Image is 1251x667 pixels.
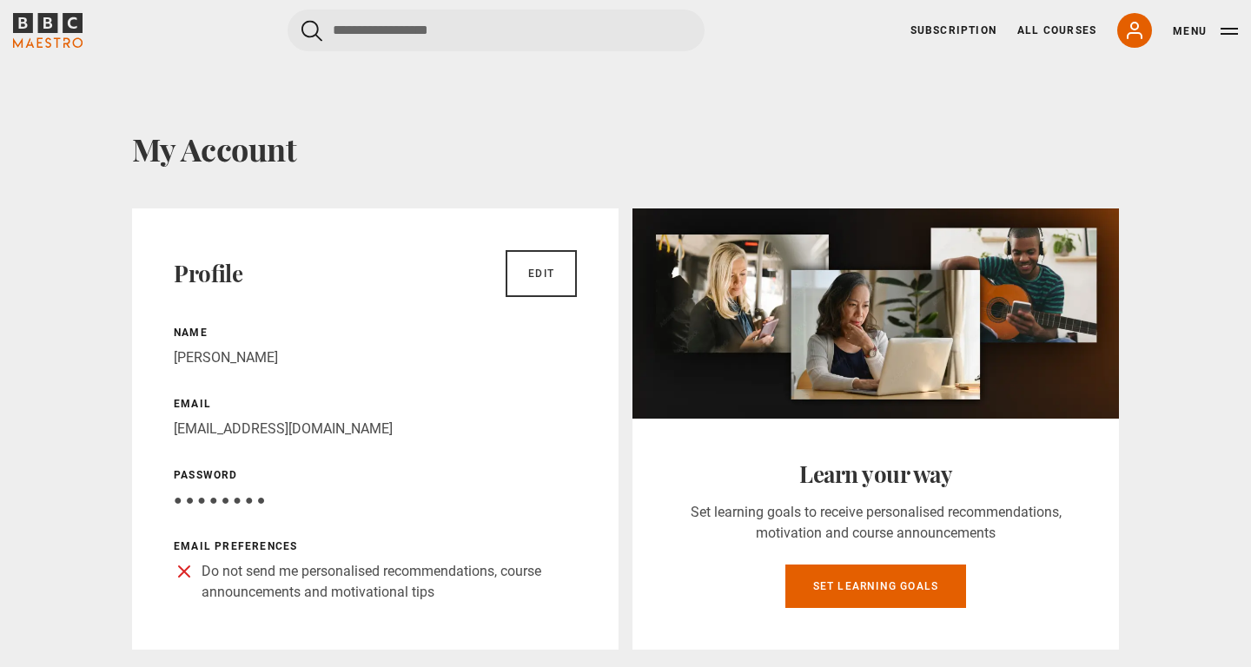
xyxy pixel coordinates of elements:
[174,347,577,368] p: [PERSON_NAME]
[174,396,577,412] p: Email
[174,467,577,483] p: Password
[674,460,1077,488] h2: Learn your way
[1173,23,1238,40] button: Toggle navigation
[785,565,967,608] a: Set learning goals
[506,250,577,297] a: Edit
[174,538,577,554] p: Email preferences
[288,10,705,51] input: Search
[132,130,1119,167] h1: My Account
[301,20,322,42] button: Submit the search query
[174,260,242,287] h2: Profile
[202,561,577,603] p: Do not send me personalised recommendations, course announcements and motivational tips
[1017,23,1096,38] a: All Courses
[674,502,1077,544] p: Set learning goals to receive personalised recommendations, motivation and course announcements
[13,13,83,48] svg: BBC Maestro
[174,419,577,439] p: [EMAIL_ADDRESS][DOMAIN_NAME]
[174,325,577,340] p: Name
[174,492,265,508] span: ● ● ● ● ● ● ● ●
[910,23,996,38] a: Subscription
